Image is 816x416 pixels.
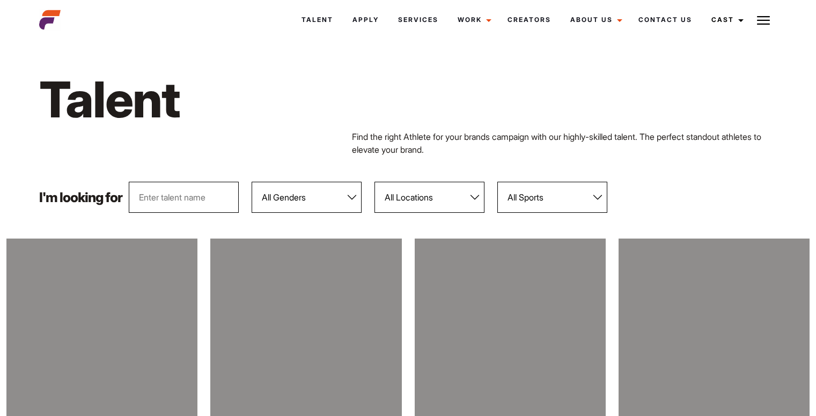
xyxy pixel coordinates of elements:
a: About Us [561,5,629,34]
a: Services [388,5,448,34]
img: Burger icon [757,14,770,27]
h1: Talent [39,69,464,130]
a: Apply [343,5,388,34]
p: I'm looking for [39,191,122,204]
a: Work [448,5,498,34]
p: Find the right Athlete for your brands campaign with our highly-skilled talent. The perfect stand... [352,130,777,156]
a: Contact Us [629,5,702,34]
input: Enter talent name [129,182,239,213]
a: Creators [498,5,561,34]
a: Cast [702,5,750,34]
img: cropped-aefm-brand-fav-22-square.png [39,9,61,31]
a: Talent [292,5,343,34]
